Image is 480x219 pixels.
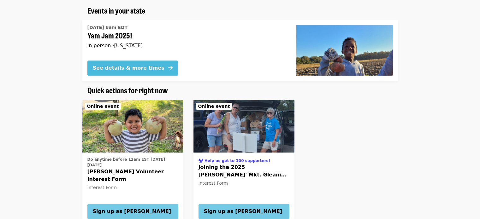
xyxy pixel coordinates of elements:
[204,208,284,215] span: Sign up as [PERSON_NAME]
[87,24,128,31] time: [DATE] 8am EDT
[87,155,178,192] a: See details for "SoSA Volunteer Interest Form"
[87,157,165,167] span: Do anytime before 12am EST [DATE][DATE]
[198,104,230,109] span: Online event
[82,86,398,95] div: Quick actions for right now
[87,185,117,190] span: Interest Form
[296,25,393,76] img: Yam Jam 2025! organized by Society of St. Andrew
[87,204,178,219] button: Sign up as [PERSON_NAME]
[87,61,178,76] button: See details & more times
[199,164,289,179] span: Joining the 2025 [PERSON_NAME]' Mkt. Gleaning Team
[87,86,168,95] a: Quick actions for right now
[193,100,294,153] img: Joining the 2025 Montgomery Farmers' Mkt. Gleaning Team organized by Society of St. Andrew
[82,20,398,81] a: See details for "Yam Jam 2025!"
[82,100,183,153] a: SoSA Volunteer Interest Form
[87,31,286,40] span: Yam Jam 2025!
[87,84,168,95] span: Quick actions for right now
[82,100,183,153] img: SoSA Volunteer Interest Form organized by Society of St. Andrew
[204,158,270,163] span: Help us get to 100 supporters!
[199,181,228,186] span: Interest Form
[199,158,203,163] i: users icon
[93,208,173,215] span: Sign up as [PERSON_NAME]
[193,100,294,153] a: Joining the 2025 Montgomery Farmers' Mkt. Gleaning Team
[199,204,289,219] button: Sign up as [PERSON_NAME]
[87,43,143,49] span: In person · [US_STATE]
[87,168,178,183] span: [PERSON_NAME] Volunteer Interest Form
[168,65,173,71] i: arrow-right icon
[87,104,119,109] span: Online event
[93,64,164,72] div: See details & more times
[199,155,289,188] a: See details for "Joining the 2025 Montgomery Farmers' Mkt. Gleaning Team"
[87,5,145,16] span: Events in your state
